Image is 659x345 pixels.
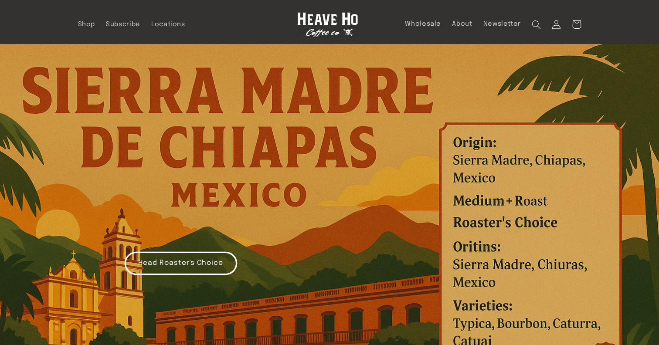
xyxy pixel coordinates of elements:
[447,14,478,34] a: About
[125,252,237,275] a: Head Roaster's Choice
[452,20,472,28] span: About
[405,20,441,28] span: Wholesale
[527,14,547,34] summary: Search
[146,15,190,34] a: Locations
[297,12,358,37] img: Heave Ho Coffee Co
[101,15,146,34] a: Subscribe
[400,14,447,34] a: Wholesale
[78,20,95,29] span: Shop
[106,20,140,29] span: Subscribe
[72,15,101,34] a: Shop
[483,20,521,28] span: Newsletter
[478,14,527,34] a: Newsletter
[151,20,185,29] span: Locations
